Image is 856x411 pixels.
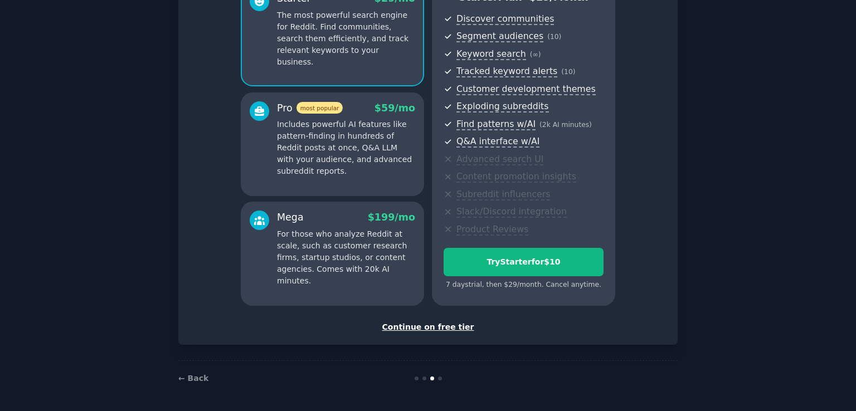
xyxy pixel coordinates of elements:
[456,224,528,236] span: Product Reviews
[456,31,543,42] span: Segment audiences
[277,211,304,224] div: Mega
[444,256,603,268] div: Try Starter for $10
[456,13,554,25] span: Discover communities
[456,154,543,165] span: Advanced search UI
[296,102,343,114] span: most popular
[547,33,561,41] span: ( 10 )
[374,102,415,114] span: $ 59 /mo
[456,171,576,183] span: Content promotion insights
[456,101,548,112] span: Exploding subreddits
[277,119,415,177] p: Includes powerful AI features like pattern-finding in hundreds of Reddit posts at once, Q&A LLM w...
[456,189,550,200] span: Subreddit influencers
[277,101,343,115] div: Pro
[190,321,666,333] div: Continue on free tier
[456,84,596,95] span: Customer development themes
[561,68,575,76] span: ( 10 )
[178,374,208,383] a: ← Back
[456,48,526,60] span: Keyword search
[456,66,557,77] span: Tracked keyword alerts
[456,136,539,148] span: Q&A interface w/AI
[530,51,541,58] span: ( ∞ )
[539,121,592,129] span: ( 2k AI minutes )
[368,212,415,223] span: $ 199 /mo
[277,228,415,287] p: For those who analyze Reddit at scale, such as customer research firms, startup studios, or conte...
[456,206,567,218] span: Slack/Discord integration
[444,248,604,276] button: TryStarterfor$10
[456,119,536,130] span: Find patterns w/AI
[277,9,415,68] p: The most powerful search engine for Reddit. Find communities, search them efficiently, and track ...
[444,280,604,290] div: 7 days trial, then $ 29 /month . Cancel anytime.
